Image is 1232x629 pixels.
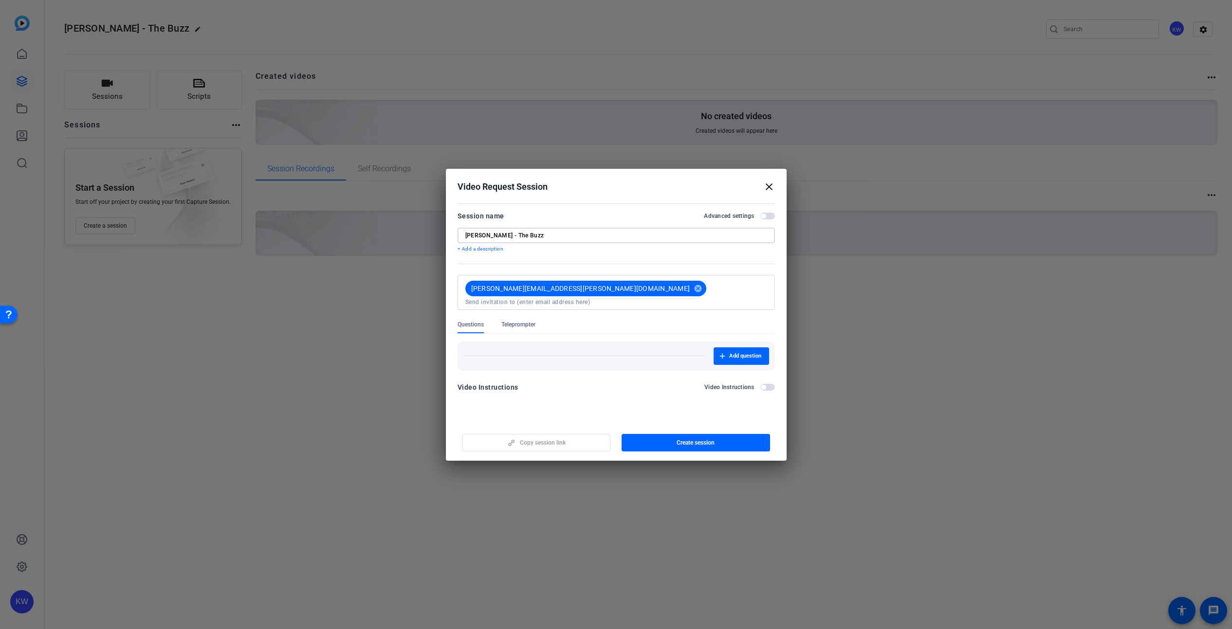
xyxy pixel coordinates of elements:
span: Create session [677,439,715,447]
span: Add question [729,352,761,360]
input: Enter Session Name [465,232,767,239]
div: Video Request Session [458,181,775,193]
span: [PERSON_NAME][EMAIL_ADDRESS][PERSON_NAME][DOMAIN_NAME] [471,284,690,293]
span: Teleprompter [501,321,535,328]
mat-icon: close [763,181,775,193]
button: Add question [714,347,769,365]
h2: Advanced settings [704,212,754,220]
p: + Add a description [458,245,775,253]
input: Send invitation to (enter email address here) [465,298,767,306]
mat-icon: cancel [690,284,706,293]
h2: Video Instructions [704,383,754,391]
div: Session name [458,210,504,222]
span: Questions [458,321,484,328]
button: Create session [622,434,770,451]
div: Video Instructions [458,381,518,393]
